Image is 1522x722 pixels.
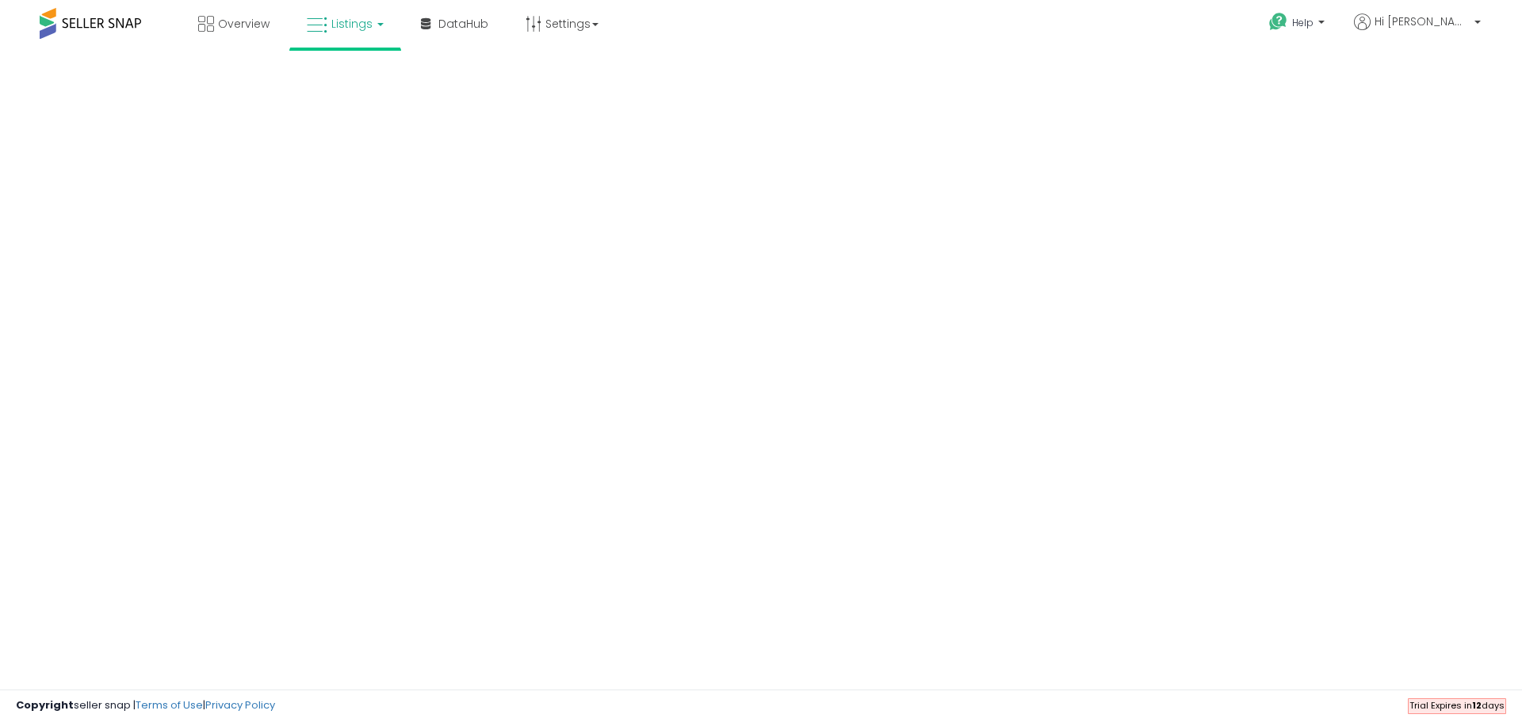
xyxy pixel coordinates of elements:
span: Listings [331,16,373,32]
span: DataHub [438,16,488,32]
span: Overview [218,16,270,32]
span: Help [1292,16,1314,29]
i: Get Help [1268,12,1288,32]
span: Hi [PERSON_NAME] [1375,13,1470,29]
a: Hi [PERSON_NAME] [1354,13,1481,49]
